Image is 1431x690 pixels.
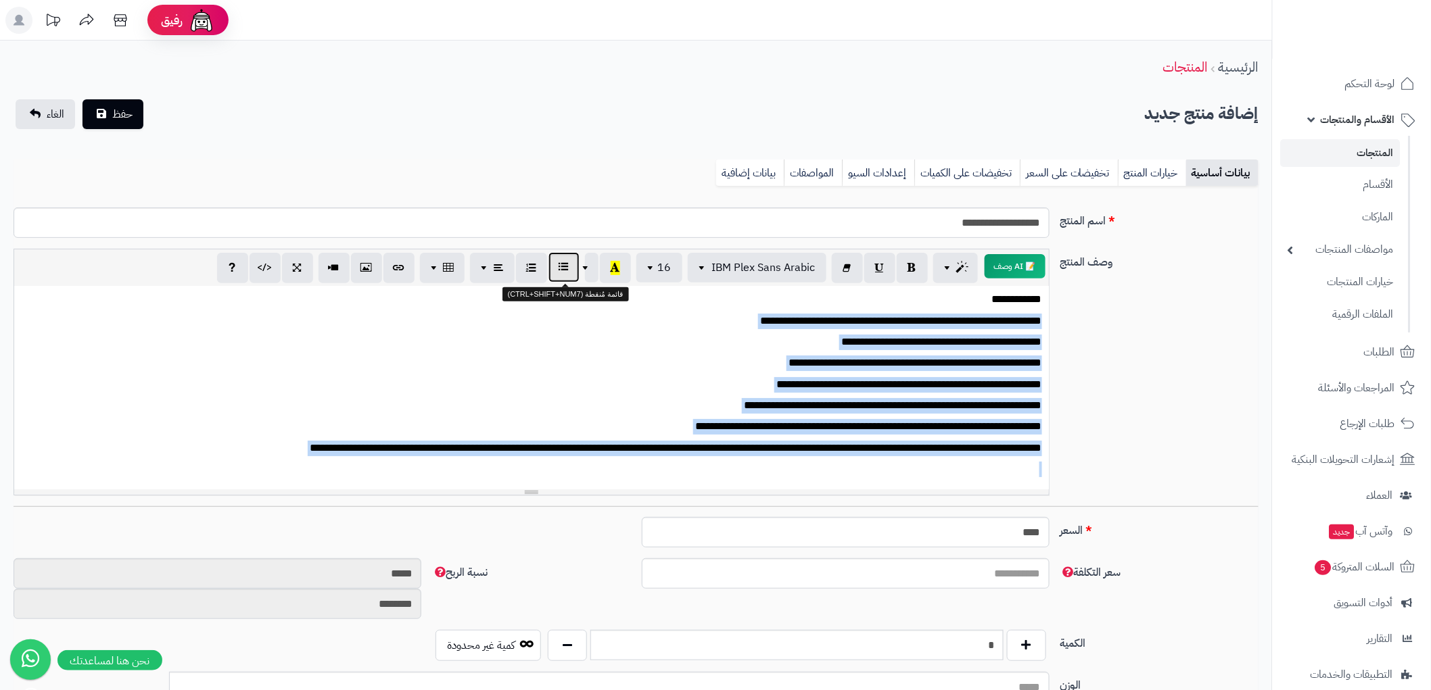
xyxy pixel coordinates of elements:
span: لوحة التحكم [1345,74,1395,93]
label: السعر [1055,517,1265,539]
a: خيارات المنتجات [1281,268,1401,297]
a: المراجعات والأسئلة [1281,372,1423,404]
span: التقارير [1367,629,1393,648]
img: ai-face.png [188,7,215,34]
span: التطبيقات والخدمات [1311,665,1393,684]
button: حفظ [83,99,143,129]
a: الماركات [1281,203,1401,232]
button: 16 [636,253,682,282]
a: تخفيضات على السعر [1020,159,1118,187]
span: IBM Plex Sans Arabic [712,260,816,276]
span: وآتس آب [1328,522,1393,541]
a: المواصفات [784,159,842,187]
span: 5 [1315,560,1332,575]
span: 16 [658,260,672,276]
div: قائمة مُنقطة (CTRL+SHIFT+NUM7) [502,287,629,302]
a: تخفيضات على الكميات [914,159,1020,187]
span: الأقسام والمنتجات [1321,110,1395,129]
span: إشعارات التحويلات البنكية [1292,450,1395,469]
h2: إضافة منتج جديد [1145,100,1259,128]
a: الرئيسية [1219,57,1259,77]
label: الكمية [1055,630,1265,651]
a: التقارير [1281,622,1423,655]
span: أدوات التسويق [1334,593,1393,612]
a: الملفات الرقمية [1281,300,1401,329]
span: الطلبات [1364,343,1395,362]
a: تحديثات المنصة [36,7,70,37]
a: بيانات إضافية [716,159,784,187]
a: السلات المتروكة5 [1281,551,1423,583]
a: طلبات الإرجاع [1281,408,1423,440]
span: جديد [1330,524,1355,539]
label: اسم المنتج [1055,207,1265,229]
span: رفيق [161,12,183,28]
a: وآتس آبجديد [1281,515,1423,547]
a: المنتجات [1281,139,1401,167]
a: الأقسام [1281,170,1401,199]
span: طلبات الإرجاع [1340,414,1395,433]
span: الغاء [47,106,64,122]
button: 📝 AI وصف [985,254,1046,278]
img: logo-2.png [1339,38,1418,66]
a: الطلبات [1281,336,1423,368]
a: المنتجات [1163,57,1208,77]
a: خيارات المنتج [1118,159,1186,187]
label: وصف المنتج [1055,249,1265,270]
span: المراجعات والأسئلة [1319,378,1395,397]
a: الغاء [16,99,75,129]
a: أدوات التسويق [1281,587,1423,619]
a: إشعارات التحويلات البنكية [1281,443,1423,476]
a: إعدادات السيو [842,159,914,187]
span: نسبة الربح [432,564,488,581]
span: العملاء [1367,486,1393,505]
a: بيانات أساسية [1186,159,1259,187]
a: لوحة التحكم [1281,68,1423,100]
span: السلات المتروكة [1314,558,1395,576]
button: IBM Plex Sans Arabic [688,253,826,282]
a: مواصفات المنتجات [1281,235,1401,264]
span: حفظ [112,106,133,122]
a: العملاء [1281,479,1423,512]
span: سعر التكلفة [1060,564,1121,581]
